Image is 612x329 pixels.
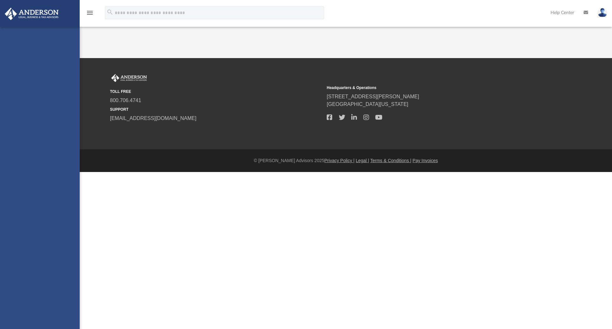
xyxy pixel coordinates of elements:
small: SUPPORT [110,107,322,112]
i: search [106,9,113,16]
a: [STREET_ADDRESS][PERSON_NAME] [327,94,419,99]
a: [EMAIL_ADDRESS][DOMAIN_NAME] [110,116,196,121]
a: [GEOGRAPHIC_DATA][US_STATE] [327,101,408,107]
a: Privacy Policy | [324,158,355,163]
img: Anderson Advisors Platinum Portal [3,8,61,20]
a: Terms & Conditions | [370,158,412,163]
small: TOLL FREE [110,89,322,94]
a: 800.706.4741 [110,98,141,103]
a: Legal | [356,158,369,163]
a: menu [86,12,94,17]
img: Anderson Advisors Platinum Portal [110,74,148,82]
img: User Pic [598,8,607,17]
a: Pay Invoices [412,158,438,163]
div: © [PERSON_NAME] Advisors 2025 [80,157,612,164]
i: menu [86,9,94,17]
small: Headquarters & Operations [327,85,539,91]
